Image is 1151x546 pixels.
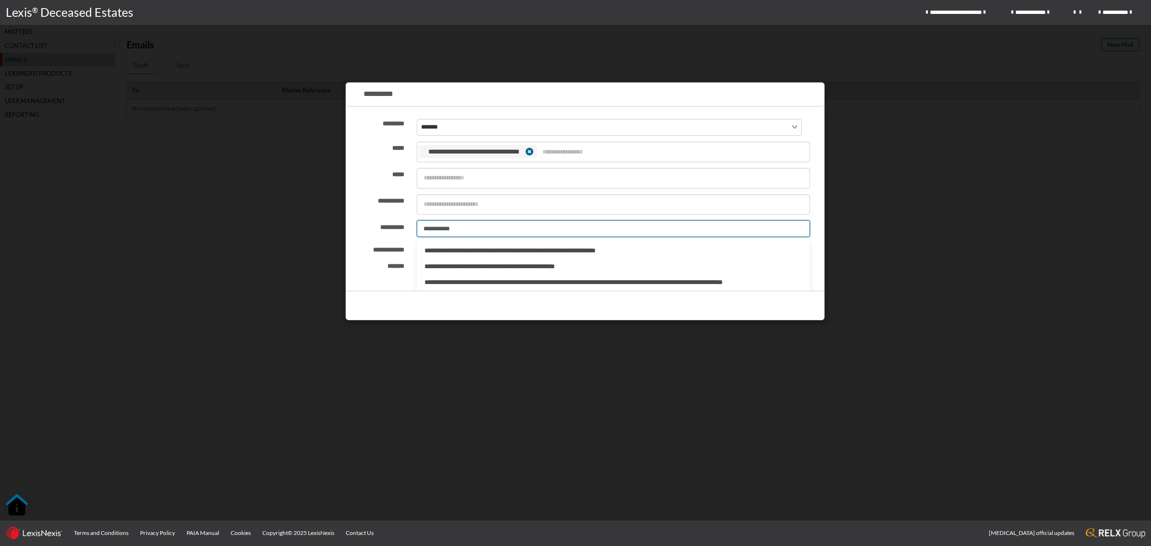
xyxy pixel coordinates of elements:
a: PAIA Manual [181,521,225,546]
a: Terms and Conditions [68,521,134,546]
a: Cookies [225,521,257,546]
a: Privacy Policy [134,521,181,546]
body: Editor, editor1 [4,8,389,16]
a: Contact Us [340,521,379,546]
a: [MEDICAL_DATA] official updates [983,521,1080,546]
div: Search for option [417,119,802,136]
input: Search for option [452,121,789,122]
img: RELX_logo.65c3eebe.png [1086,528,1145,538]
a: Copyright© 2025 LexisNexis [257,521,340,546]
img: LexisNexis_logo.0024414d.png [6,526,62,540]
button: Open Resource Center [5,493,29,517]
p: ® [32,5,40,21]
